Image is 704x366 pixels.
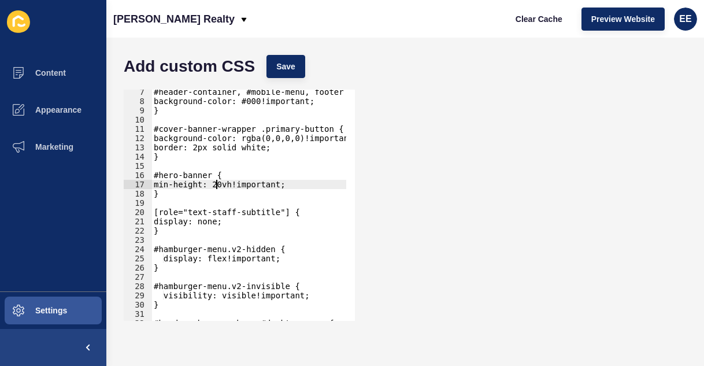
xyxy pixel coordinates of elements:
div: 31 [124,309,152,319]
p: [PERSON_NAME] Realty [113,5,235,34]
span: Preview Website [591,13,655,25]
div: 18 [124,189,152,198]
h1: Add custom CSS [124,61,255,72]
div: 25 [124,254,152,263]
span: Clear Cache [516,13,562,25]
div: 24 [124,245,152,254]
div: 26 [124,263,152,272]
div: 29 [124,291,152,300]
div: 23 [124,235,152,245]
div: 22 [124,226,152,235]
button: Clear Cache [506,8,572,31]
div: 8 [124,97,152,106]
div: 10 [124,115,152,124]
div: 16 [124,171,152,180]
div: 9 [124,106,152,115]
div: 15 [124,161,152,171]
div: 27 [124,272,152,282]
div: 12 [124,134,152,143]
div: 19 [124,198,152,208]
span: Save [276,61,295,72]
div: 30 [124,300,152,309]
button: Save [266,55,305,78]
div: 13 [124,143,152,152]
div: 11 [124,124,152,134]
span: EE [679,13,691,25]
div: 14 [124,152,152,161]
div: 21 [124,217,152,226]
div: 20 [124,208,152,217]
div: 17 [124,180,152,189]
button: Preview Website [581,8,665,31]
div: 28 [124,282,152,291]
div: 7 [124,87,152,97]
div: 32 [124,319,152,328]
